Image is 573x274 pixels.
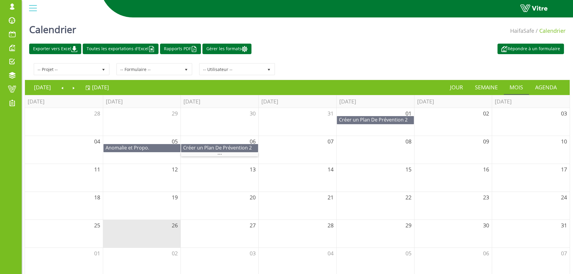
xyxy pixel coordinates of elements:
[250,194,256,201] span: 20
[328,222,334,229] span: 28
[217,149,222,156] span: ...
[328,110,334,117] span: 31
[181,64,192,75] span: select
[483,166,489,173] span: 16
[483,110,489,117] span: 02
[561,194,567,201] span: 24
[501,46,507,52] img: appointment_white2.png
[510,27,534,34] span: 151
[200,64,263,75] span: -- Utilisateur --
[561,250,567,257] span: 07
[250,250,256,257] span: 03
[328,138,334,145] span: 07
[172,194,178,201] span: 19
[172,138,178,145] span: 05
[250,222,256,229] span: 27
[29,15,76,41] h1: Calendrier
[250,138,256,145] span: 06
[149,46,155,52] img: cal_excel.png
[85,80,109,94] a: [DATE]
[117,64,181,75] span: -- Formulaire --
[529,80,563,94] a: Agenda
[492,95,570,108] th: [DATE]
[504,80,529,94] a: Mois
[83,44,159,54] a: Toutes les exportations d'Excel
[98,64,109,75] span: select
[405,222,411,229] span: 29
[561,138,567,145] span: 10
[498,44,564,54] a: Répondre à un formulaire
[414,95,492,108] th: [DATE]
[94,110,100,117] span: 28
[405,250,411,257] span: 05
[534,27,565,35] li: Calendrier
[339,116,408,123] span: 7021
[172,166,178,173] span: 12
[258,95,336,108] th: [DATE]
[250,166,256,173] span: 13
[25,95,103,108] th: [DATE]
[28,80,57,94] a: [DATE]
[242,46,248,52] img: cal_settings.png
[561,222,567,229] span: 31
[469,80,504,94] a: Semaine
[483,194,489,201] span: 23
[94,250,100,257] span: 01
[92,84,109,91] span: [DATE]
[250,110,256,117] span: 30
[172,110,178,117] span: 29
[29,44,81,54] a: Exporter vers Excel
[328,194,334,201] span: 21
[94,166,100,173] span: 11
[561,166,567,173] span: 17
[561,110,567,117] span: 03
[94,222,100,229] span: 25
[57,80,68,94] a: Previous
[202,44,251,54] a: Gérer les formats
[483,138,489,145] span: 09
[172,222,178,229] span: 26
[183,144,252,151] span: 7021
[328,250,334,257] span: 04
[405,138,411,145] span: 08
[405,194,411,201] span: 22
[263,64,274,75] span: select
[483,222,489,229] span: 30
[94,138,100,145] span: 04
[405,166,411,173] span: 15
[180,95,258,108] th: [DATE]
[483,250,489,257] span: 06
[444,80,469,94] a: Jour
[71,46,77,52] img: cal_download.png
[328,166,334,173] span: 14
[405,110,411,117] span: 01
[104,144,163,158] span: 8076
[34,64,98,75] span: -- Projet --
[103,95,181,108] th: [DATE]
[94,194,100,201] span: 18
[68,80,79,94] a: Next
[191,46,197,52] img: cal_pdf.png
[336,95,414,108] th: [DATE]
[172,250,178,257] span: 02
[160,44,201,54] a: Rapports PDF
